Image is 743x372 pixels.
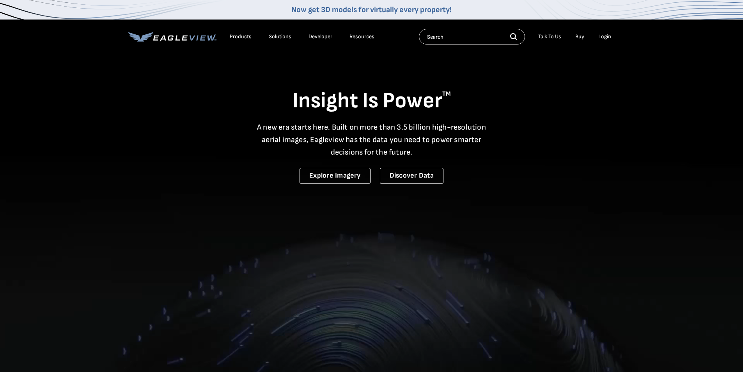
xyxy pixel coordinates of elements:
[252,121,491,158] p: A new era starts here. Built on more than 3.5 billion high-resolution aerial images, Eagleview ha...
[380,168,443,184] a: Discover Data
[538,33,561,40] div: Talk To Us
[300,168,371,184] a: Explore Imagery
[598,33,611,40] div: Login
[230,33,252,40] div: Products
[291,5,452,14] a: Now get 3D models for virtually every property!
[349,33,374,40] div: Resources
[128,87,615,115] h1: Insight Is Power
[309,33,332,40] a: Developer
[442,90,451,98] sup: TM
[419,29,525,44] input: Search
[269,33,291,40] div: Solutions
[575,33,584,40] a: Buy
